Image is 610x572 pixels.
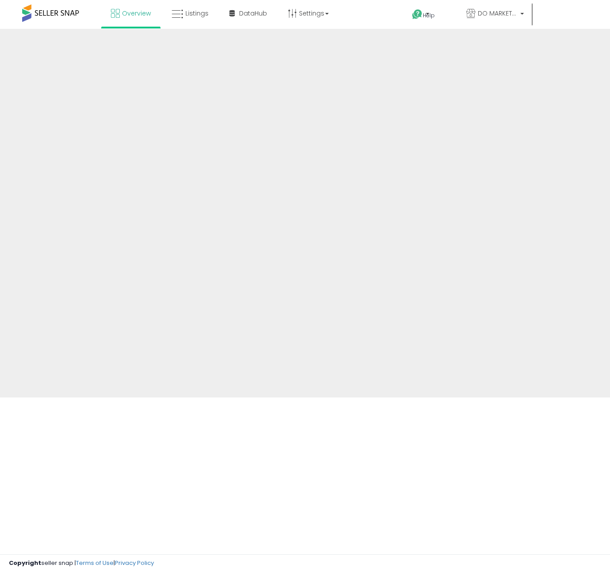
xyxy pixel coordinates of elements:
[122,9,151,18] span: Overview
[239,9,267,18] span: DataHub
[423,12,435,19] span: Help
[412,9,423,20] i: Get Help
[185,9,209,18] span: Listings
[405,2,452,29] a: Help
[478,9,518,18] span: DO MARKETPLACE LLC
